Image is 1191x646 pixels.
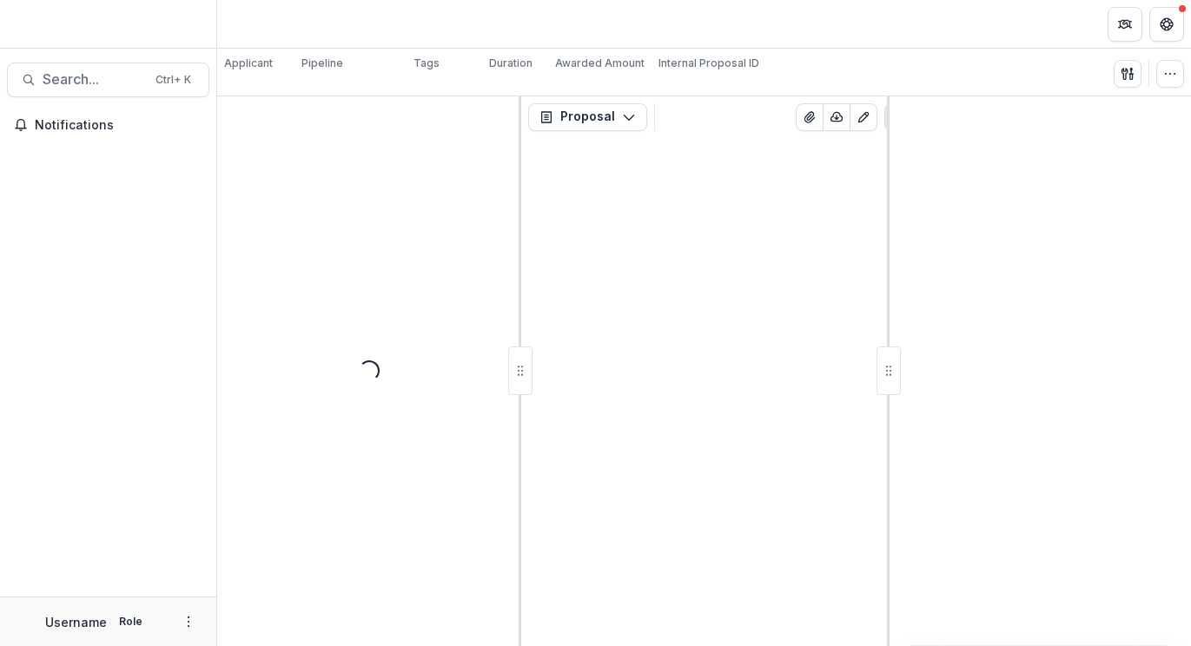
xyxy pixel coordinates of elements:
p: Duration [489,56,533,71]
p: Applicant [224,56,273,71]
p: Internal Proposal ID [658,56,759,71]
div: Ctrl + K [152,70,195,89]
button: Plaintext view [884,103,912,131]
button: Edit as form [850,103,877,131]
span: Search... [43,71,145,88]
p: Pipeline [301,56,343,71]
button: Notifications [7,111,209,139]
button: More [178,611,199,632]
button: Get Help [1149,7,1184,42]
p: Tags [414,56,440,71]
p: Username [45,613,107,631]
p: Awarded Amount [555,56,645,71]
span: Notifications [35,118,202,133]
p: Role [114,614,148,630]
button: View Attached Files [796,103,824,131]
button: Search... [7,63,209,97]
button: Partners [1108,7,1142,42]
button: Proposal [528,103,647,131]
